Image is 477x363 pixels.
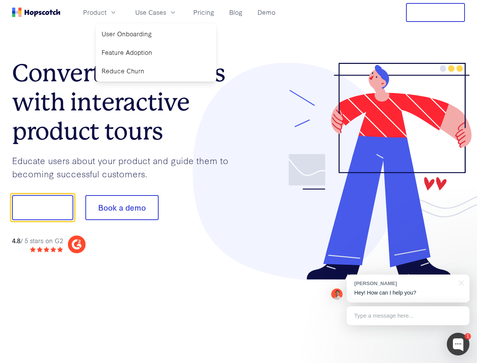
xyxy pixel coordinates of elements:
[331,289,343,300] img: Mark Spera
[347,306,469,325] div: Type a message here...
[131,6,181,19] button: Use Cases
[255,6,278,19] a: Demo
[99,26,213,42] a: User Onboarding
[12,154,239,180] p: Educate users about your product and guide them to becoming successful customers.
[79,6,122,19] button: Product
[12,195,73,220] button: Show me!
[354,280,454,287] div: [PERSON_NAME]
[465,333,471,340] div: 1
[99,45,213,60] a: Feature Adoption
[85,195,159,220] button: Book a demo
[12,59,239,146] h1: Convert more trials with interactive product tours
[12,8,60,17] a: Home
[99,63,213,79] a: Reduce Churn
[190,6,217,19] a: Pricing
[135,8,166,17] span: Use Cases
[12,236,63,245] div: / 5 stars on G2
[226,6,245,19] a: Blog
[83,8,107,17] span: Product
[12,236,20,245] strong: 4.8
[406,3,465,22] button: Free Trial
[354,289,462,297] p: Hey! How can I help you?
